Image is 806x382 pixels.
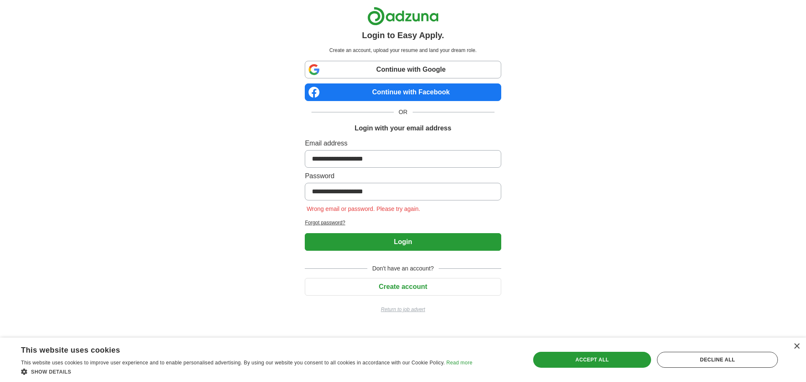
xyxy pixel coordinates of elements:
[367,264,439,273] span: Don't have an account?
[446,360,472,366] a: Read more, opens a new window
[394,108,413,117] span: OR
[305,306,501,313] a: Return to job advert
[31,369,71,375] span: Show details
[306,47,499,54] p: Create an account, upload your resume and land your dream role.
[305,283,501,290] a: Create account
[305,205,422,212] span: Wrong email or password. Please try again.
[367,7,439,26] img: Adzuna logo
[355,123,451,133] h1: Login with your email address
[305,138,501,148] label: Email address
[21,367,472,376] div: Show details
[21,360,445,366] span: This website uses cookies to improve user experience and to enable personalised advertising. By u...
[305,278,501,296] button: Create account
[305,83,501,101] a: Continue with Facebook
[305,233,501,251] button: Login
[793,343,800,350] div: Close
[362,29,444,42] h1: Login to Easy Apply.
[305,171,501,181] label: Password
[533,352,652,368] div: Accept all
[21,343,451,355] div: This website uses cookies
[305,219,501,226] a: Forgot password?
[305,61,501,78] a: Continue with Google
[657,352,778,368] div: Decline all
